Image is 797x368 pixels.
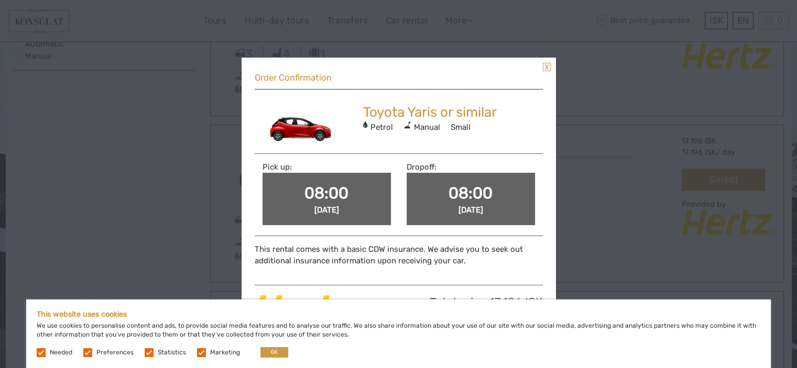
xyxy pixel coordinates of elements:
label: Statistics [158,348,186,357]
label: Needed [50,348,72,357]
p: Small [255,121,532,135]
img: EDMN.png [255,100,348,152]
h5: This website uses cookies [37,310,760,319]
img: Hertz_Car_Rental.png [255,295,359,324]
span: [DATE] [458,205,483,215]
p: We're away right now. Please check back later! [15,18,118,27]
span: This rental comes with a basic CDW insurance. We advise you to seek out additional insurance info... [255,244,523,265]
h4: Order Confirmation [255,71,543,84]
div: We use cookies to personalise content and ads, to provide social media features and to analyse ou... [26,299,771,368]
h3: Total price: [255,295,543,309]
label: Marketing [210,348,240,357]
p: Manual [414,121,440,135]
button: Open LiveChat chat widget [121,16,133,29]
span: Pick up: [263,162,292,172]
span: 08:00 [449,184,493,203]
button: OK [260,347,288,358]
span: 17.196 ISK [489,295,543,309]
span: Dropoff: [407,162,436,172]
span: 08:00 [304,184,348,203]
span: [DATE] [314,205,339,215]
h2: Toyota Yaris or similar [255,104,543,121]
p: Petrol [370,121,393,135]
label: Preferences [96,348,134,357]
